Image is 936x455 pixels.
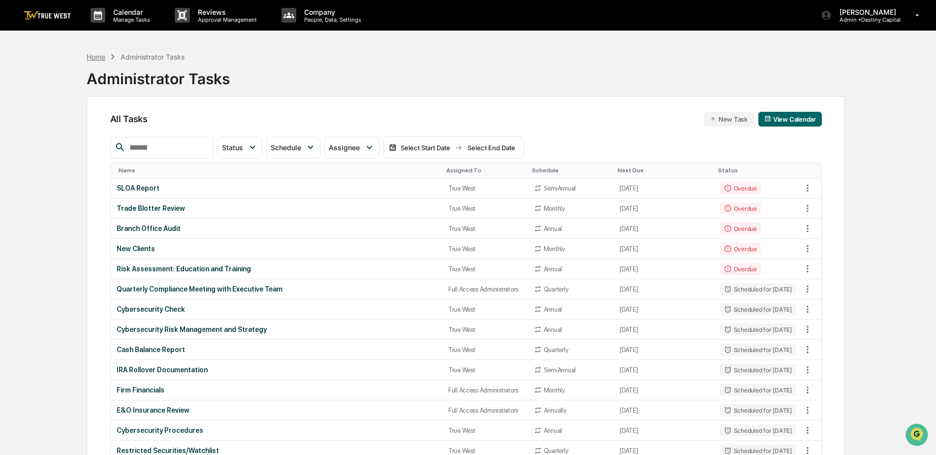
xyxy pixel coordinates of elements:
[720,202,761,214] div: Overdue
[105,16,155,23] p: Manage Tasks
[614,340,714,360] td: [DATE]
[110,114,148,124] span: All Tasks
[718,167,798,174] div: Toggle SortBy
[448,326,522,333] div: True West
[720,303,796,315] div: Scheduled for [DATE]
[6,120,67,138] a: 🖐️Preclearance
[448,306,522,313] div: True West
[20,143,62,153] span: Data Lookup
[905,422,931,449] iframe: Open customer support
[117,285,437,293] div: Quarterly Compliance Meeting with Executive Team
[544,326,562,333] div: Annual
[117,366,437,374] div: IRA Rollover Documentation
[98,167,119,174] span: Pylon
[614,380,714,400] td: [DATE]
[448,366,522,374] div: True West
[720,324,796,335] div: Scheduled for [DATE]
[720,344,796,356] div: Scheduled for [DATE]
[618,167,710,174] div: Toggle SortBy
[448,427,522,434] div: True West
[10,144,18,152] div: 🔎
[614,239,714,259] td: [DATE]
[802,167,821,174] div: Toggle SortBy
[117,346,437,354] div: Cash Balance Report
[544,366,576,374] div: SemiAnnual
[117,325,437,333] div: Cybersecurity Risk Management and Strategy
[614,219,714,239] td: [DATE]
[33,75,161,85] div: Start new chat
[544,427,562,434] div: Annual
[448,205,522,212] div: True West
[105,8,155,16] p: Calendar
[764,115,771,122] img: calendar
[720,182,761,194] div: Overdue
[448,387,522,394] div: Full Access Administrators
[117,447,437,455] div: Restricted Securities/Watchlist
[614,279,714,299] td: [DATE]
[720,283,796,295] div: Scheduled for [DATE]
[532,167,610,174] div: Toggle SortBy
[399,144,453,152] div: Select Start Date
[271,143,301,152] span: Schedule
[117,204,437,212] div: Trade Blotter Review
[720,243,761,255] div: Overdue
[544,387,565,394] div: Monthly
[10,75,28,93] img: 1746055101610-c473b297-6a78-478c-a979-82029cc54cd1
[448,447,522,455] div: True West
[71,125,79,133] div: 🗄️
[117,184,437,192] div: SLOA Report
[720,263,761,275] div: Overdue
[832,16,901,23] p: Admin • Destiny Capital
[544,447,568,455] div: Quarterly
[448,185,522,192] div: True West
[448,265,522,273] div: True West
[190,8,262,16] p: Reviews
[544,306,562,313] div: Annual
[117,225,437,232] div: Branch Office Audit
[720,384,796,396] div: Scheduled for [DATE]
[832,8,901,16] p: [PERSON_NAME]
[614,320,714,340] td: [DATE]
[87,53,105,61] div: Home
[6,139,66,157] a: 🔎Data Lookup
[544,225,562,232] div: Annual
[190,16,262,23] p: Approval Management
[544,265,562,273] div: Annual
[448,225,522,232] div: True West
[10,125,18,133] div: 🖐️
[117,305,437,313] div: Cybersecurity Check
[448,245,522,253] div: True West
[117,386,437,394] div: Firm Financials
[329,143,360,152] span: Assignee
[720,424,796,436] div: Scheduled for [DATE]
[614,400,714,421] td: [DATE]
[296,16,366,23] p: People, Data, Settings
[119,167,438,174] div: Toggle SortBy
[720,364,796,376] div: Scheduled for [DATE]
[720,404,796,416] div: Scheduled for [DATE]
[448,407,522,414] div: Full Access Administrators
[117,245,437,253] div: New Clients
[24,11,71,20] img: logo
[389,144,397,152] img: calendar
[117,406,437,414] div: E&O Insurance Review
[117,426,437,434] div: Cybersecurity Procedures
[704,112,753,127] button: New Task
[446,167,524,174] div: Toggle SortBy
[10,21,179,36] p: How can we help?
[544,205,565,212] div: Monthly
[758,112,822,127] button: View Calendar
[33,85,125,93] div: We're available if you need us!
[296,8,366,16] p: Company
[544,286,568,293] div: Quarterly
[614,360,714,380] td: [DATE]
[720,223,761,234] div: Overdue
[614,421,714,441] td: [DATE]
[448,346,522,354] div: True West
[121,53,185,61] div: Administrator Tasks
[117,265,437,273] div: Risk Assessment: Education and Training
[81,124,122,134] span: Attestations
[20,124,63,134] span: Preclearance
